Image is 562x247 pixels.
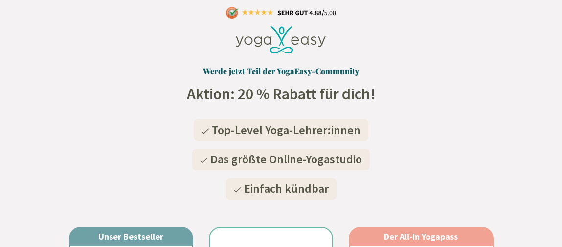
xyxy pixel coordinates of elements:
[210,152,362,167] span: Das größte Online-Yogastudio
[112,67,450,76] h1: Werde jetzt Teil der YogaEasy-Community
[98,231,163,242] span: Unser Bestseller
[112,84,450,104] h2: Aktion: 20 % Rabatt für dich!
[384,231,458,242] span: Der All-In Yogapass
[212,122,360,137] span: Top-Level Yoga-Lehrer:innen
[244,181,329,196] span: Einfach kündbar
